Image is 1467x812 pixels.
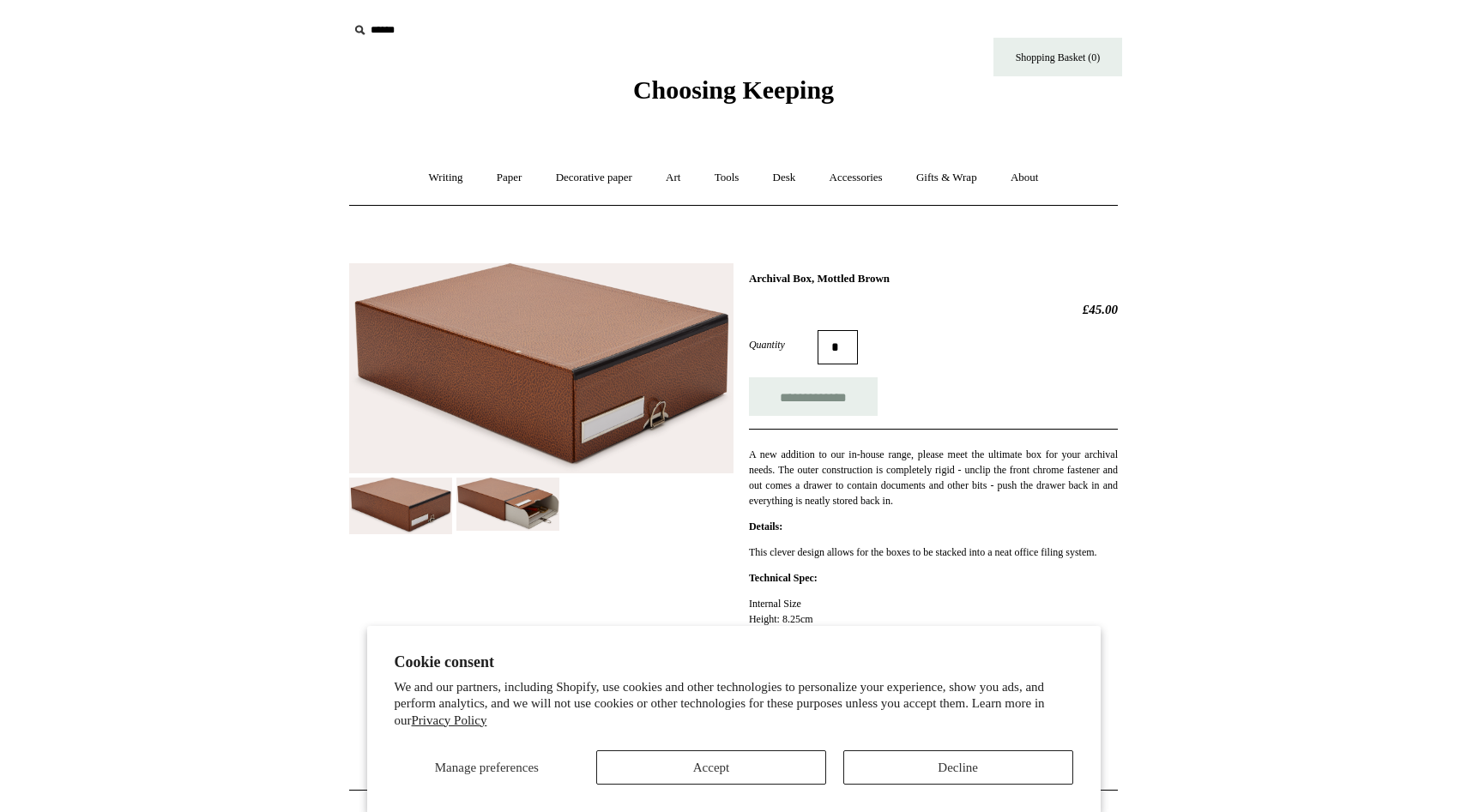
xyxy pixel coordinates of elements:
[633,89,834,101] a: Choosing Keeping
[758,155,812,201] a: Desk
[749,447,1118,508] p: A new addition to our in-house range, please meet the ultimate box for your archival needs. The o...
[749,572,818,584] strong: Technical Spec:
[814,155,898,201] a: Accessories
[901,155,993,201] a: Gifts & Wrap
[843,750,1073,785] button: Decline
[395,653,1073,671] h2: Cookie consent
[749,302,1118,317] h2: £45.00
[749,272,1118,286] h1: Archival Box, Mottled Brown
[749,520,782,532] strong: Details:
[699,155,755,201] a: Tools
[456,478,559,531] img: Archival Box, Mottled Brown
[995,155,1054,201] a: About
[633,75,834,104] span: Choosing Keeping
[412,713,487,727] a: Privacy Policy
[414,155,479,201] a: Writing
[481,155,538,201] a: Paper
[435,761,539,774] span: Manage preferences
[650,155,696,201] a: Art
[749,337,818,352] label: Quantity
[749,596,1118,658] p: Internal Size Height: 8.25cm Width: 23.5cm Depth: 34.5cm
[749,544,1118,560] p: This clever design allows for the boxes to be stacked into a neat office filing system.
[349,478,452,534] img: Archival Box, Mottled Brown
[394,750,579,785] button: Manage preferences
[596,750,826,785] button: Accept
[349,263,733,474] img: Archival Box, Mottled Brown
[993,38,1122,76] a: Shopping Basket (0)
[540,155,648,201] a: Decorative paper
[395,679,1073,730] p: We and our partners, including Shopify, use cookies and other technologies to personalize your ex...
